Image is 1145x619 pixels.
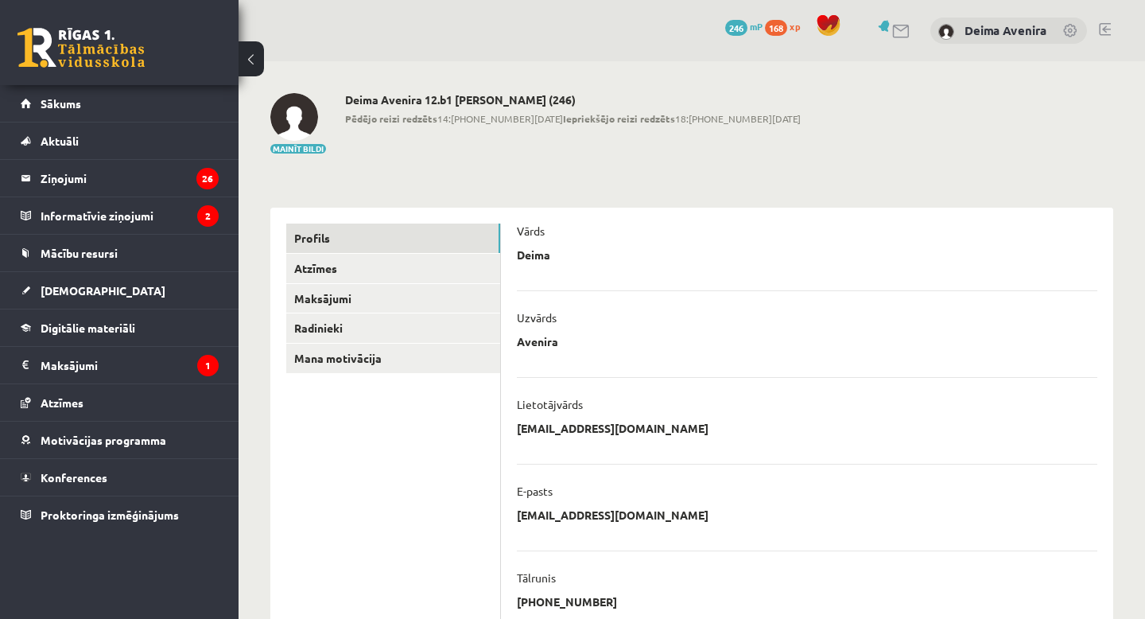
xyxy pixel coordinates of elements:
[21,272,219,309] a: [DEMOGRAPHIC_DATA]
[41,395,83,410] span: Atzīmes
[21,496,219,533] a: Proktoringa izmēģinājums
[517,570,556,585] p: Tālrunis
[270,93,318,141] img: Deima Avenira
[41,433,166,447] span: Motivācijas programma
[21,123,219,159] a: Aktuāli
[21,422,219,458] a: Motivācijas programma
[197,205,219,227] i: 2
[41,134,79,148] span: Aktuāli
[517,508,708,522] p: [EMAIL_ADDRESS][DOMAIN_NAME]
[41,160,219,197] legend: Ziņojumi
[938,24,954,40] img: Deima Avenira
[41,347,219,383] legend: Maksājumi
[41,508,179,522] span: Proktoringa izmēģinājums
[21,384,219,421] a: Atzīmes
[21,235,219,271] a: Mācību resursi
[286,313,500,343] a: Radinieki
[21,85,219,122] a: Sākums
[345,111,801,126] span: 14:[PHONE_NUMBER][DATE] 18:[PHONE_NUMBER][DATE]
[21,160,219,197] a: Ziņojumi26
[345,93,801,107] h2: Deima Avenira 12.b1 [PERSON_NAME] (246)
[517,397,583,411] p: Lietotājvārds
[750,20,763,33] span: mP
[21,347,219,383] a: Maksājumi1
[517,594,617,609] p: [PHONE_NUMBER]
[725,20,763,33] a: 246 mP
[21,197,219,234] a: Informatīvie ziņojumi2
[517,310,557,325] p: Uzvārds
[790,20,800,33] span: xp
[286,284,500,313] a: Maksājumi
[197,355,219,376] i: 1
[765,20,808,33] a: 168 xp
[286,224,500,253] a: Profils
[563,112,675,125] b: Iepriekšējo reizi redzēts
[17,28,145,68] a: Rīgas 1. Tālmācības vidusskola
[517,484,553,498] p: E-pasts
[41,96,81,111] span: Sākums
[41,246,118,260] span: Mācību resursi
[21,459,219,496] a: Konferences
[286,344,500,373] a: Mana motivācija
[41,283,165,298] span: [DEMOGRAPHIC_DATA]
[765,20,787,36] span: 168
[270,144,326,154] button: Mainīt bildi
[41,470,107,485] span: Konferences
[517,247,550,262] p: Deima
[196,168,219,189] i: 26
[286,254,500,283] a: Atzīmes
[21,309,219,346] a: Digitālie materiāli
[41,321,135,335] span: Digitālie materiāli
[725,20,747,36] span: 246
[517,224,545,238] p: Vārds
[41,197,219,234] legend: Informatīvie ziņojumi
[345,112,437,125] b: Pēdējo reizi redzēts
[517,334,558,348] p: Avenira
[965,22,1046,38] a: Deima Avenira
[517,421,708,435] p: [EMAIL_ADDRESS][DOMAIN_NAME]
